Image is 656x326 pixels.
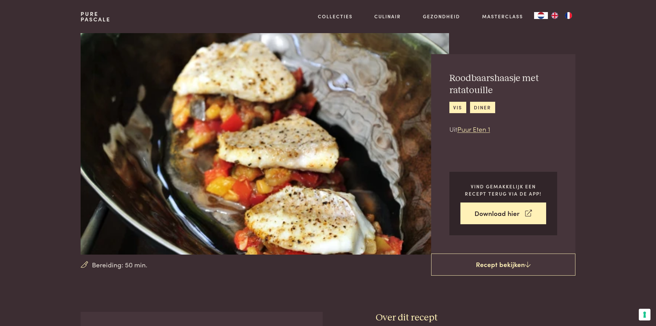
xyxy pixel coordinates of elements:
[81,11,111,22] a: PurePascale
[81,33,449,255] img: Roodbaarshaasje met ratatouille
[534,12,575,19] aside: Language selected: Nederlands
[449,102,466,113] a: vis
[460,183,546,197] p: Vind gemakkelijk een recept terug via de app!
[423,13,460,20] a: Gezondheid
[562,12,575,19] a: FR
[449,124,557,134] p: Uit
[92,260,147,270] span: Bereiding: 50 min.
[460,202,546,224] a: Download hier
[449,72,557,96] h2: Roodbaarshaasje met ratatouille
[534,12,548,19] div: Language
[639,309,650,320] button: Uw voorkeuren voor toestemming voor trackingtechnologieën
[534,12,548,19] a: NL
[457,124,490,134] a: Puur Eten 1
[482,13,523,20] a: Masterclass
[548,12,562,19] a: EN
[374,13,401,20] a: Culinair
[548,12,575,19] ul: Language list
[376,312,575,324] h3: Over dit recept
[470,102,495,113] a: diner
[318,13,353,20] a: Collecties
[431,254,575,276] a: Recept bekijken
